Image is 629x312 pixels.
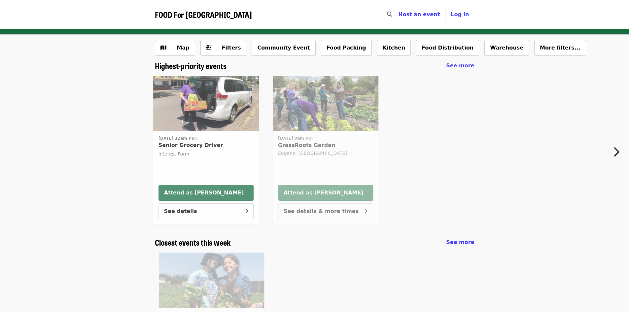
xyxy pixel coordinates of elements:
[177,45,190,51] span: Map
[416,40,479,56] button: Food Distribution
[278,141,373,149] span: GrassRoots Garden
[164,208,197,214] span: See details
[158,134,254,159] a: See details for "Senior Grocery Driver"
[278,134,373,157] a: See details for "GrassRoots Garden"
[243,208,248,214] i: arrow-right icon
[206,45,211,51] i: sliders-h icon
[387,11,392,17] i: search icon
[155,61,227,71] a: Highest-priority events
[158,135,197,141] time: [DATE] 12am PDT
[252,40,315,56] button: Community Event
[446,62,474,70] a: See more
[446,238,474,246] a: See more
[158,185,254,201] button: Attend as [PERSON_NAME]
[446,239,474,245] span: See more
[158,141,254,149] span: Senior Grocery Driver
[158,203,254,219] button: See details
[278,151,373,156] div: Eugene, [GEOGRAPHIC_DATA]
[278,135,314,141] time: [DATE] 9am PDT
[613,146,619,158] i: chevron-right icon
[446,62,474,69] span: See more
[273,76,378,131] a: GrassRoots Garden
[540,45,580,51] span: More filters...
[155,238,231,247] a: Closest events this week
[160,45,166,51] i: map icon
[273,76,378,131] img: GrassRoots Garden organized by FOOD For Lane County
[278,185,373,201] button: Attend as [PERSON_NAME]
[321,40,372,56] button: Food Packing
[377,40,411,56] button: Kitchen
[363,208,367,214] i: arrow-right icon
[153,76,259,131] img: Senior Grocery Driver organized by FOOD For Lane County
[607,143,629,161] button: Next item
[155,10,252,19] a: FOOD For [GEOGRAPHIC_DATA]
[153,76,259,131] a: Senior Grocery Driver
[534,40,586,56] button: More filters...
[155,40,195,56] button: Show map view
[222,45,241,51] span: Filters
[150,61,480,71] div: Highest-priority events
[158,151,190,156] span: Interest Form
[155,60,227,71] span: Highest-priority events
[150,238,480,247] div: Closest events this week
[158,253,264,308] a: Youth Farm
[451,11,469,17] span: Log in
[484,40,529,56] button: Warehouse
[398,11,440,17] a: Host an event
[278,203,373,219] button: See details & more times
[164,189,248,197] span: Attend as [PERSON_NAME]
[155,9,252,20] span: FOOD For [GEOGRAPHIC_DATA]
[284,208,359,214] span: See details & more times
[155,236,231,248] span: Closest events this week
[200,40,247,56] button: Filters (0 selected)
[445,8,474,21] button: Log in
[396,7,402,22] input: Search
[158,253,264,308] img: Youth Farm organized by FOOD For Lane County
[284,189,367,197] span: Attend as [PERSON_NAME]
